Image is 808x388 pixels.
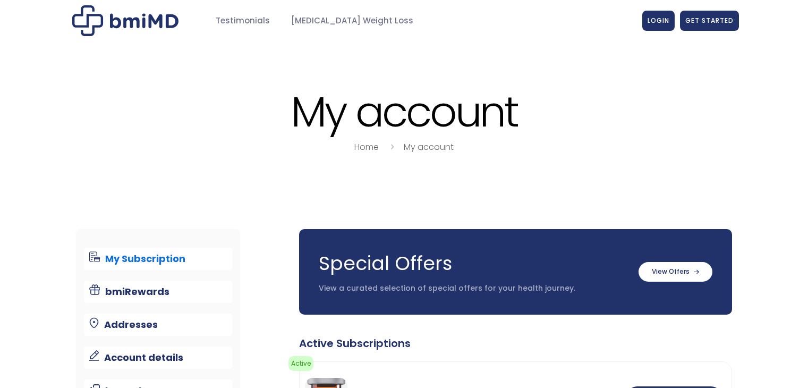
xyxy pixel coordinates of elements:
h3: Special Offers [319,250,628,277]
span: LOGIN [648,16,669,25]
a: Testimonials [205,11,280,31]
a: LOGIN [642,11,675,31]
img: My account [72,5,178,36]
a: My account [404,141,454,153]
span: GET STARTED [685,16,734,25]
a: Account details [84,347,232,369]
a: [MEDICAL_DATA] Weight Loss [280,11,424,31]
span: [MEDICAL_DATA] Weight Loss [291,15,413,27]
a: Home [354,141,379,153]
a: bmiRewards [84,281,232,303]
span: Testimonials [216,15,270,27]
i: breadcrumbs separator [386,141,398,153]
a: Addresses [84,314,232,336]
p: View a curated selection of special offers for your health journey. [319,283,628,294]
a: GET STARTED [680,11,739,31]
div: Active Subscriptions [299,336,732,351]
a: My Subscription [84,248,232,270]
h1: My account [70,89,739,134]
span: Active [288,356,313,371]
